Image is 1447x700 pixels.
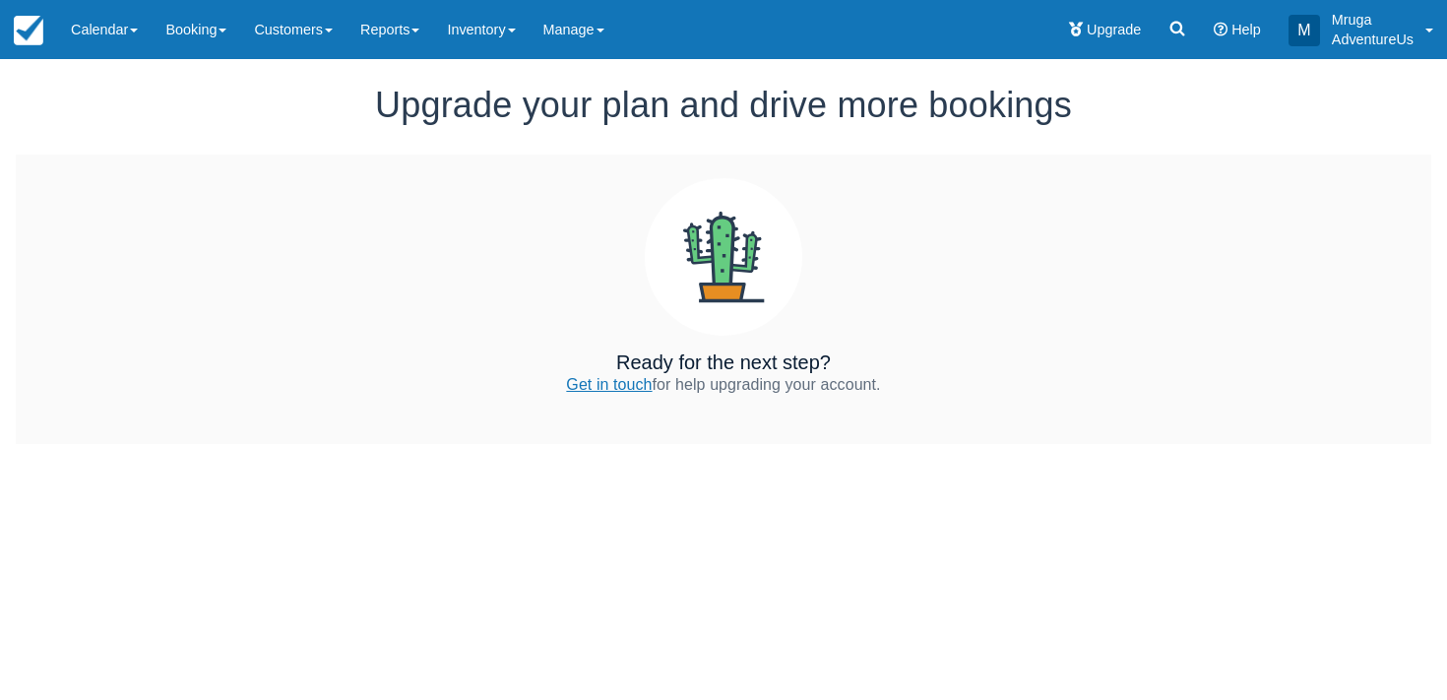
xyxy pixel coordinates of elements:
h4: Ready for the next step? [616,351,831,373]
p: AdventureUs [1332,30,1414,49]
img: checkfront-main-nav-mini-logo.png [14,16,43,45]
p: Mruga [1332,10,1414,30]
div: M [1289,15,1320,46]
i: Help [1214,23,1227,36]
span: Upgrade [1087,22,1141,37]
a: Get in touch [566,376,652,393]
span: Help [1231,22,1261,37]
span: for help upgrading your account. [566,376,880,393]
div: Upgrade your plan and drive more bookings [257,83,1190,127]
